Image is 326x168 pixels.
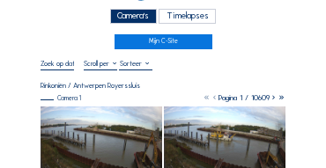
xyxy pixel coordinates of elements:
div: Camera's [110,9,157,24]
div: Rinkoniën / Antwerpen Royerssluis [41,82,140,89]
input: Zoek op datum 󰅀 [41,59,74,68]
a: Mijn C-Site [115,34,212,49]
span: Pagina 1 / 10609 [219,93,270,102]
div: Timelapses [159,9,216,24]
div: Camera 1 [41,95,81,101]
